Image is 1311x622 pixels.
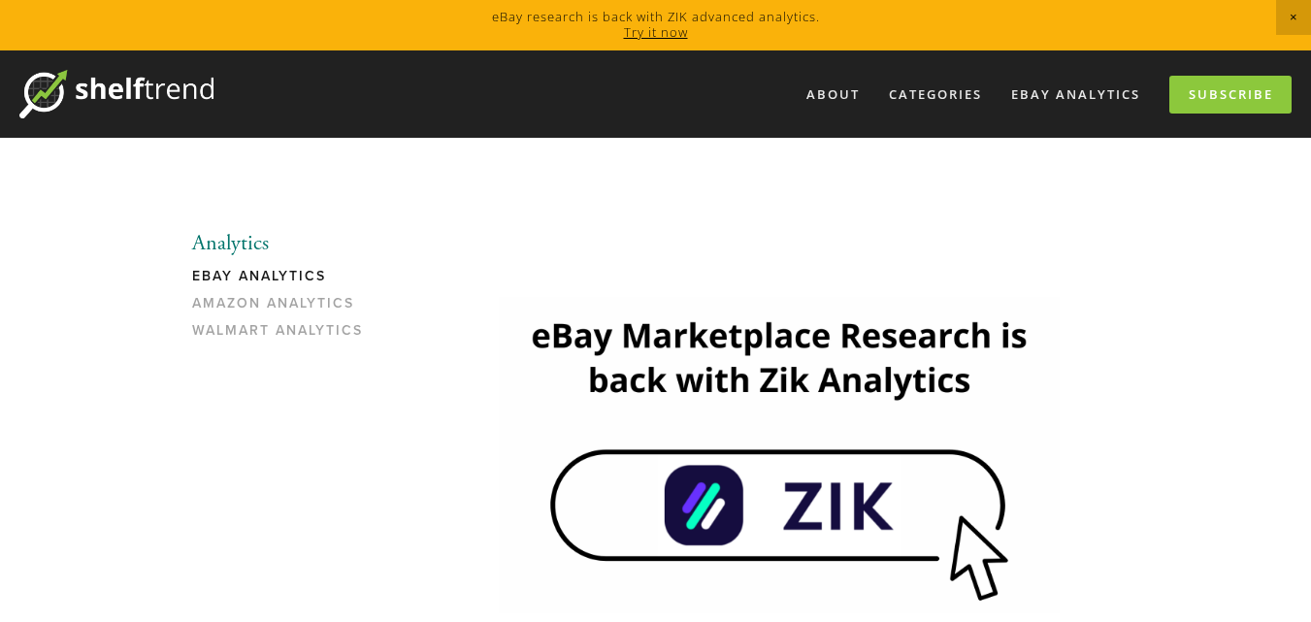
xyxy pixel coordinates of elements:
[19,70,213,118] img: ShelfTrend
[876,79,995,111] div: Categories
[192,268,377,295] a: eBay Analytics
[794,79,872,111] a: About
[1169,76,1292,114] a: Subscribe
[192,322,377,349] a: Walmart Analytics
[499,297,1060,612] img: Zik Analytics Sponsored Ad
[999,79,1153,111] a: eBay Analytics
[192,295,377,322] a: Amazon Analytics
[192,231,377,256] li: Analytics
[624,23,688,41] a: Try it now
